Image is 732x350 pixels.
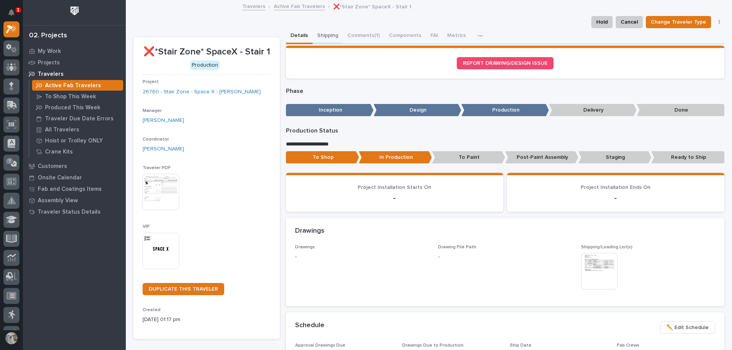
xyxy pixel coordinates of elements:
p: Produced This Week [45,104,100,111]
button: Notifications [3,5,19,21]
button: Comments (1) [343,28,384,44]
p: Travelers [38,71,64,78]
a: Travelers [23,68,126,80]
div: Production [190,61,220,70]
button: Shipping [313,28,343,44]
p: Crane Kits [45,149,73,155]
p: ❌*Stair Zone* SpaceX - Stair 1 [143,46,271,58]
span: DUPLICATE THIS TRAVELER [149,286,218,292]
h2: Schedule [295,321,324,330]
span: Traveler PDF [143,166,171,170]
p: Traveler Status Details [38,209,101,216]
span: ✏️ Edit Schedule [666,323,709,332]
p: Fab and Coatings Items [38,186,102,193]
a: DUPLICATE THIS TRAVELER [143,283,224,295]
p: Delivery [549,104,637,117]
p: Projects [38,59,60,66]
a: Active Fab Travelers [274,2,325,10]
button: users-avatar [3,330,19,346]
span: Project [143,80,159,84]
span: Fab Crews [617,343,639,348]
button: Cancel [616,16,643,28]
span: Manager [143,109,162,113]
a: [PERSON_NAME] [143,117,184,125]
span: Drawings [295,245,315,249]
p: To Shop [286,151,359,164]
span: REPORT DRAWING/DESIGN ISSUE [463,61,547,66]
p: Phase [286,88,725,95]
button: Hold [591,16,613,28]
a: Crane Kits [29,146,126,157]
p: Traveler Due Date Errors [45,115,114,122]
p: - [438,253,440,261]
a: Customers [23,160,126,172]
p: Production Status [286,127,725,134]
p: Hoist or Trolley ONLY [45,137,103,144]
a: All Travelers [29,124,126,135]
span: Approval Drawings Due [295,343,345,348]
h2: Drawings [295,227,324,235]
p: Active Fab Travelers [45,82,101,89]
p: In Production [359,151,432,164]
a: Projects [23,57,126,68]
a: Travelers [242,2,265,10]
button: FAI [426,28,443,44]
a: Hoist or Trolley ONLY [29,135,126,146]
a: Onsite Calendar [23,172,126,183]
p: - [295,253,429,261]
a: To Shop This Week [29,91,126,102]
p: Assembly View [38,197,78,204]
p: Production [461,104,549,117]
p: Design [374,104,461,117]
span: Hold [596,18,608,27]
button: Components [384,28,426,44]
p: - [516,193,715,203]
span: VIP [143,224,150,229]
span: Cancel [621,18,638,27]
button: Change Traveler Type [646,16,711,28]
p: Onsite Calendar [38,174,82,181]
p: My Work [38,48,61,55]
span: Project Installation Ends On [581,185,650,190]
p: - [295,193,494,203]
p: Inception [286,104,374,117]
span: Shipping/Loading List(s) [581,245,632,249]
p: [DATE] 01:17 pm [143,316,271,324]
p: Customers [38,163,67,170]
div: Notifications1 [10,9,19,21]
a: 26760 - Stair Zone - Space X - [PERSON_NAME] [143,88,261,96]
p: ❌*Stair Zone* SpaceX - Stair 1 [333,2,411,10]
p: Staging [578,151,652,164]
p: Ready to Ship [651,151,724,164]
button: Metrics [443,28,470,44]
a: My Work [23,45,126,57]
span: Project Installation Starts On [358,185,431,190]
a: Fab and Coatings Items [23,183,126,195]
span: Ship Date [510,343,531,348]
span: Drawing File Path [438,245,476,249]
span: Drawings Due to Production [402,343,464,348]
span: Created [143,308,161,312]
div: 02. Projects [29,32,67,40]
a: Traveler Status Details [23,206,126,217]
a: REPORT DRAWING/DESIGN ISSUE [457,57,554,69]
img: Workspace Logo [67,4,82,18]
button: Details [286,28,313,44]
span: Change Traveler Type [651,18,706,27]
a: Produced This Week [29,102,126,113]
span: Coordinator [143,137,169,142]
button: ✏️ Edit Schedule [660,321,715,334]
a: Assembly View [23,195,126,206]
p: All Travelers [45,126,79,133]
p: To Shop This Week [45,93,96,100]
p: 1 [17,7,19,13]
p: Post-Paint Assembly [505,151,578,164]
p: To Paint [432,151,505,164]
a: [PERSON_NAME] [143,145,184,153]
a: Traveler Due Date Errors [29,113,126,124]
a: Active Fab Travelers [29,80,126,91]
p: Done [637,104,724,117]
